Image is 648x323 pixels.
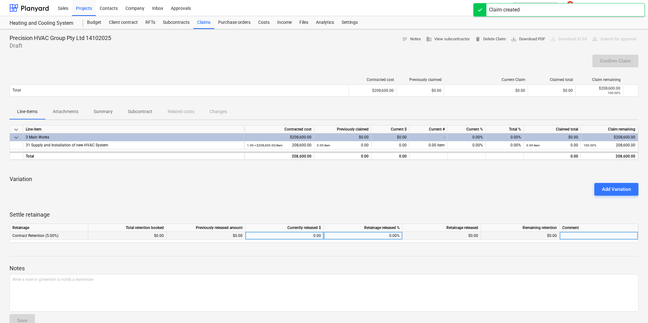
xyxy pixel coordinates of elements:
[371,141,410,149] div: 0.00
[528,85,575,96] div: $0.00
[244,125,314,133] div: Contracted cost
[444,85,528,96] div: $0.00
[448,125,486,133] div: Current %
[526,144,540,147] small: 0.00 item
[10,224,88,232] div: Retainage
[12,134,20,141] span: keyboard_arrow_down
[616,293,648,323] iframe: Chat Widget
[10,265,638,272] p: Notes
[402,36,421,43] span: Notes
[486,133,524,141] div: 0.00%
[447,77,525,82] div: Current Claim
[560,224,638,232] div: Comment
[581,125,638,133] div: Claim remaining
[317,144,330,147] small: 0.00 item
[584,141,635,149] div: 208,600.00
[578,86,620,91] div: $208,600.00
[349,85,396,96] div: $208,600.00
[396,85,444,96] div: $0.00
[399,77,442,82] div: Previously claimed
[424,34,472,44] button: View subcontractor
[247,141,311,149] div: 208,600.00
[448,141,486,149] div: 0.00%
[105,16,142,29] a: Client contract
[524,125,581,133] div: Claimed total
[23,152,244,160] div: Total
[10,211,638,219] p: Settle retainage
[351,77,394,82] div: Contracted cost
[371,125,410,133] div: Current $
[244,133,314,141] div: $208,600.00
[526,141,578,149] div: 0.00
[602,185,631,193] div: Add Variation
[371,133,410,141] div: $0.00
[486,125,524,133] div: Total %
[83,16,105,29] a: Budget
[312,16,338,29] div: Analytics
[214,16,254,29] a: Purchase orders
[324,224,403,232] div: Retainage released %
[402,36,408,42] span: notes
[245,224,324,232] div: Currently released $
[403,232,481,240] div: $0.00
[410,125,448,133] div: Current #
[371,152,410,160] div: 0.00
[10,232,88,240] div: Contract Retention (5.00%)
[247,152,311,160] div: 208,600.00
[314,133,371,141] div: $0.00
[475,36,481,42] span: delete
[254,16,273,29] a: Costs
[581,133,638,141] div: $208,600.00
[486,141,524,149] div: 0.00%
[410,133,448,141] div: -
[317,141,369,149] div: 0.00
[314,125,371,133] div: Previously claimed
[159,16,193,29] a: Subcontracts
[296,16,312,29] a: Files
[12,88,21,93] p: Total
[410,141,448,149] div: 0.00 item
[167,224,245,232] div: Previously released amount
[23,125,244,133] div: Line-item
[10,34,111,42] p: Precision HVAC Group Pty Ltd 14102025
[26,141,242,149] div: 31 Supply and Installation of new HVAC System
[472,34,508,44] button: Delete Claim
[426,36,432,42] span: business
[531,77,573,82] div: Claimed total
[489,6,520,14] div: Claim created
[338,16,362,29] a: Settings
[578,77,621,82] div: Claim remaining
[399,34,424,44] button: Notes
[88,224,167,232] div: Total retention booked
[128,108,152,115] p: Subcontract
[10,42,111,50] p: Draft
[448,133,486,141] div: 0.00%
[524,152,581,160] div: 0.00
[481,232,560,240] div: $0.00
[17,108,37,115] p: Line-items
[94,108,113,115] p: Summary
[317,152,369,160] div: 0.00
[475,36,506,43] span: Delete Claim
[12,126,20,133] span: keyboard_arrow_down
[273,16,296,29] a: Income
[481,224,560,232] div: Remaining retention
[584,152,635,160] div: 208,600.00
[584,144,596,147] small: 100.00%
[193,16,214,29] a: Claims
[403,224,481,232] div: Retainage released
[142,16,159,29] a: RFTs
[88,232,167,240] div: $0.00
[248,232,321,240] div: 0.00
[324,232,403,240] div: 0.00%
